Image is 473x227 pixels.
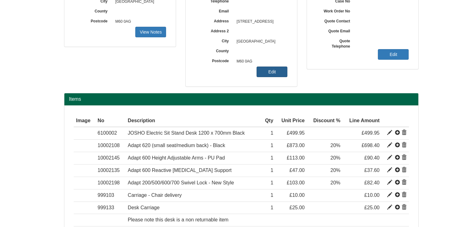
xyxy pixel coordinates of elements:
label: Postcode [74,17,112,24]
span: JOSHO Electric Sit Stand Desk 1200 x 700mm Black [128,130,245,136]
label: Address 2 [195,27,234,34]
span: M60 0AG [112,17,166,27]
span: Desk Carriage [128,205,160,210]
span: £25.00 [290,205,305,210]
span: 1 [271,180,273,185]
a: Edit [257,67,287,77]
span: 20% [330,143,340,148]
a: Edit [378,49,409,60]
label: Address [195,17,234,24]
span: 1 [271,143,273,148]
label: Email [195,7,234,14]
label: City [195,37,234,44]
span: 1 [271,192,273,198]
a: View Notes [135,27,166,37]
span: £90.40 [364,155,379,160]
span: [STREET_ADDRESS] [234,17,288,27]
span: £82.40 [364,180,379,185]
span: Adapt 200/500/600/700 Swivel Lock - New Style [128,180,234,185]
td: 10002198 [95,177,125,189]
td: 999103 [95,189,125,202]
span: £103.00 [287,180,305,185]
span: £25.00 [364,205,379,210]
span: £10.00 [364,192,379,198]
label: Postcode [195,57,234,64]
label: Work Order No [316,7,355,14]
span: 1 [271,155,273,160]
span: Please note this desk is a non returnable item [128,217,229,222]
td: 999133 [95,202,125,214]
th: No [95,115,125,127]
span: Adapt 620 (small seat/medium back) - Black [128,143,225,148]
span: 20% [330,168,340,173]
th: Line Amount [343,115,382,127]
h2: Items [69,96,414,102]
td: 10002145 [95,152,125,164]
th: Qty [261,115,276,127]
span: £47.00 [290,168,305,173]
label: County [195,47,234,54]
span: 20% [330,155,340,160]
span: £113.00 [287,155,305,160]
td: 10002135 [95,164,125,177]
span: Adapt 600 Reactive [MEDICAL_DATA] Support [128,168,232,173]
span: [GEOGRAPHIC_DATA] [234,37,288,47]
span: £698.40 [362,143,380,148]
label: Quote Email [316,27,355,34]
span: 1 [271,205,273,210]
span: Carriage - Chair delivery [128,192,182,198]
span: 1 [271,168,273,173]
span: Adapt 600 Height Adjustable Arms - PU Pad [128,155,225,160]
th: Discount % [307,115,343,127]
span: £499.95 [362,130,380,136]
th: Description [125,115,261,127]
span: £873.00 [287,143,305,148]
span: £499.95 [287,130,305,136]
label: County [74,7,112,14]
span: 1 [271,130,273,136]
label: Quote Contact [316,17,355,24]
label: Quote Telephone [316,37,355,49]
span: £37.60 [364,168,379,173]
td: 10002108 [95,140,125,152]
th: Image [74,115,95,127]
span: M60 0AG [234,57,288,67]
span: £10.00 [290,192,305,198]
td: 6100002 [95,127,125,139]
th: Unit Price [276,115,307,127]
span: 20% [330,180,340,185]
